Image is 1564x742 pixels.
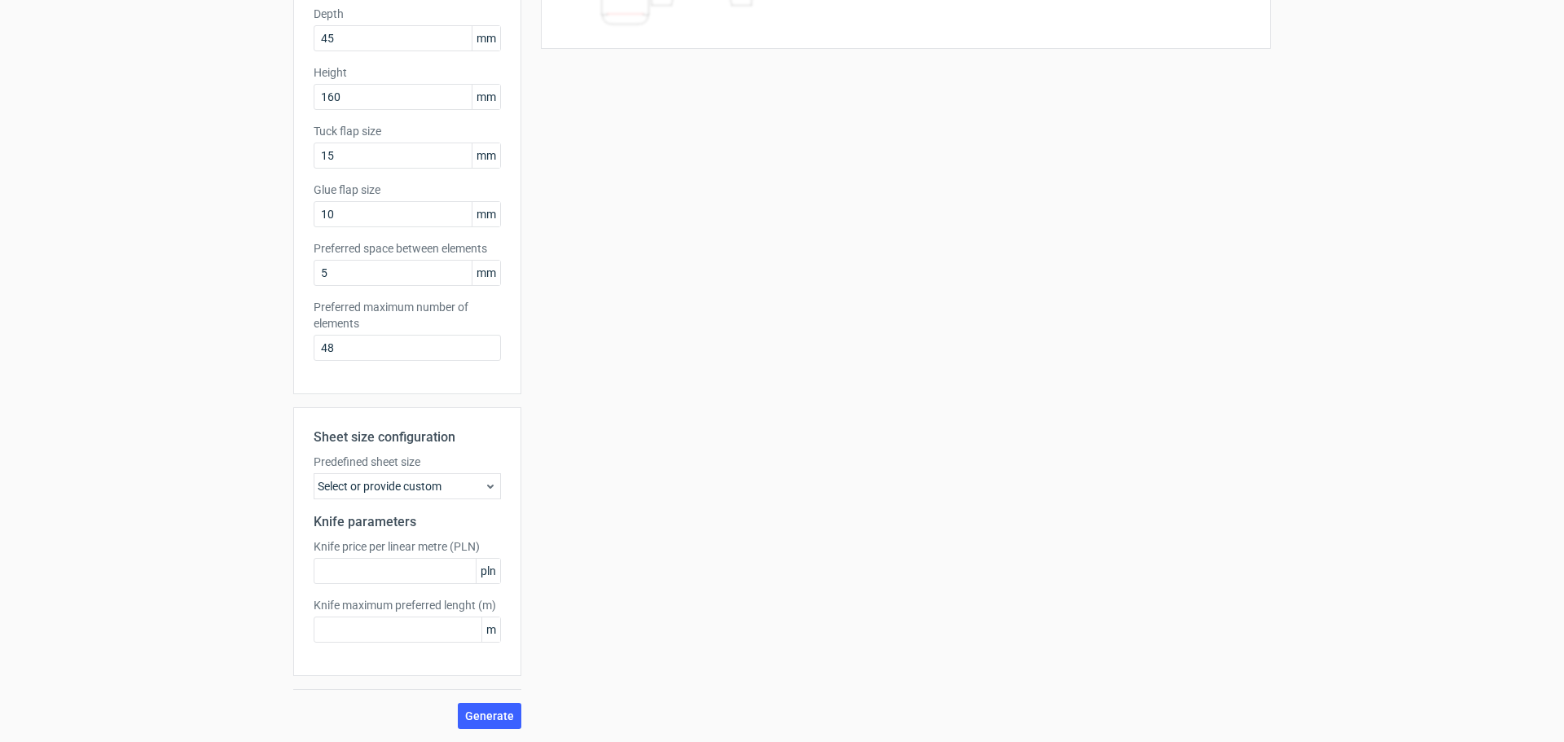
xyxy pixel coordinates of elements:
label: Preferred space between elements [314,240,501,257]
label: Knife maximum preferred lenght (m) [314,597,501,613]
button: Generate [458,703,521,729]
span: Generate [465,710,514,722]
h2: Sheet size configuration [314,428,501,447]
label: Tuck flap size [314,123,501,139]
label: Depth [314,6,501,22]
span: mm [472,202,500,226]
span: mm [472,26,500,50]
label: Knife price per linear metre (PLN) [314,538,501,555]
label: Glue flap size [314,182,501,198]
span: mm [472,85,500,109]
span: pln [476,559,500,583]
div: Select or provide custom [314,473,501,499]
label: Height [314,64,501,81]
h2: Knife parameters [314,512,501,532]
span: mm [472,261,500,285]
span: m [481,617,500,642]
label: Predefined sheet size [314,454,501,470]
label: Preferred maximum number of elements [314,299,501,331]
span: mm [472,143,500,168]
